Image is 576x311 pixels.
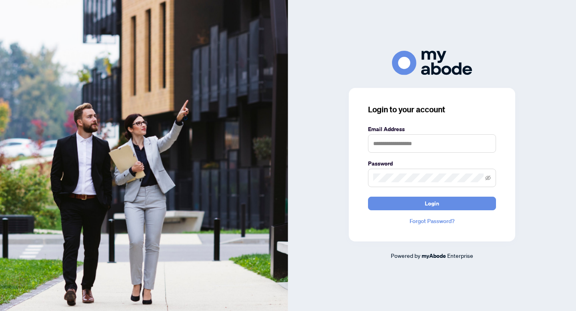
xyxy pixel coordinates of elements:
[368,159,496,168] label: Password
[485,175,491,181] span: eye-invisible
[392,51,472,75] img: ma-logo
[368,197,496,210] button: Login
[422,251,446,260] a: myAbode
[425,197,439,210] span: Login
[368,217,496,225] a: Forgot Password?
[368,104,496,115] h3: Login to your account
[447,252,473,259] span: Enterprise
[368,125,496,134] label: Email Address
[391,252,420,259] span: Powered by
